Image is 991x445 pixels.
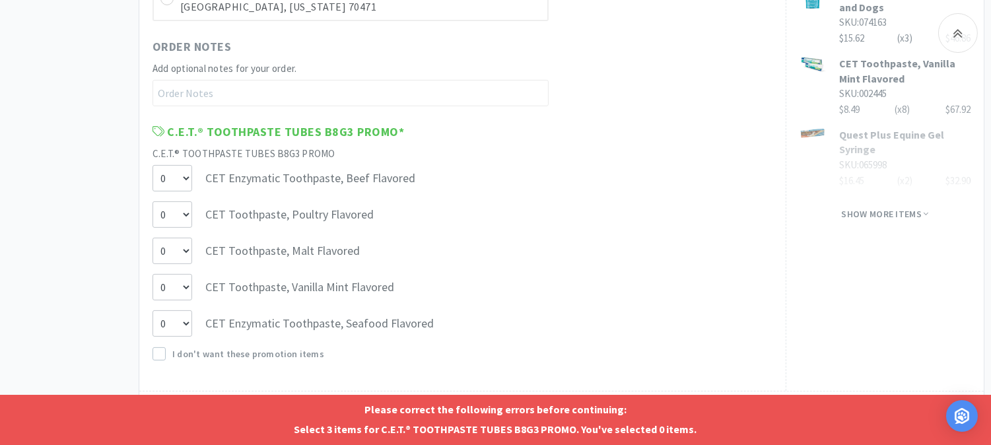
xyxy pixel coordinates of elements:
[205,279,549,295] span: CET Toothpaste, Vanilla Mint Flavored
[205,315,549,331] span: CET Enzymatic Toothpaste, Seafood Flavored
[205,170,549,186] span: CET Enzymatic Toothpaste, Beef Flavored
[205,242,549,259] span: CET Toothpaste, Malt Flavored
[364,403,627,416] strong: Please correct the following errors before continuing:
[897,30,912,46] div: (x 3 )
[3,421,988,438] p: Select 3 items for C.E.T.® TOOTHPASTE TUBES B8G3 PROMO. You've selected 0 items.
[205,206,549,222] span: CET Toothpaste, Poultry Flavored
[153,147,335,160] span: C.E.T.® TOOTHPASTE TUBES B8G3 PROMO
[839,30,971,46] div: $15.62
[839,16,887,28] span: SKU: 074163
[800,56,826,73] img: c2934308083a4fcd923904e0f13f0cdd_26269.png
[839,56,971,86] h3: CET Toothpaste, Vanilla Mint Flavored
[153,80,549,106] input: Order Notes
[839,87,887,100] span: SKU: 002445
[946,400,978,432] div: Open Intercom Messenger
[153,62,297,75] span: Add optional notes for your order.
[842,208,929,221] span: Show more items
[172,347,324,361] span: I don't want these promotion items
[153,123,405,142] span: C.E.T.® TOOTHPASTE TUBES B8G3 PROMO *
[153,38,232,57] span: Order Notes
